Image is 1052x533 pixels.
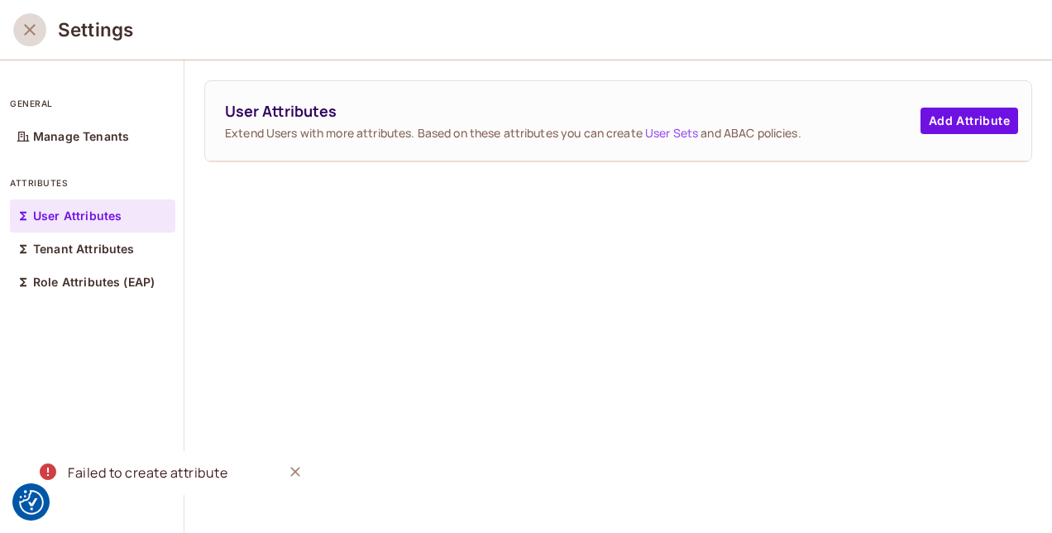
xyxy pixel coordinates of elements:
div: Failed to create attribute [68,463,227,483]
p: general [10,97,175,110]
p: attributes [10,176,175,190]
span: Extend Users with more attributes. Based on these attributes you can create and ABAC policies. [225,125,920,141]
button: Close [283,459,308,484]
button: close [13,13,46,46]
button: Consent Preferences [19,490,44,515]
span: User Attributes [225,101,920,122]
button: Add Attribute [920,108,1018,134]
p: Tenant Attributes [33,242,135,256]
img: Revisit consent button [19,490,44,515]
p: Role Attributes (EAP) [33,276,155,289]
p: User Attributes [33,209,122,223]
a: User Sets [645,125,698,141]
h3: Settings [58,18,133,41]
p: Manage Tenants [33,130,129,143]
